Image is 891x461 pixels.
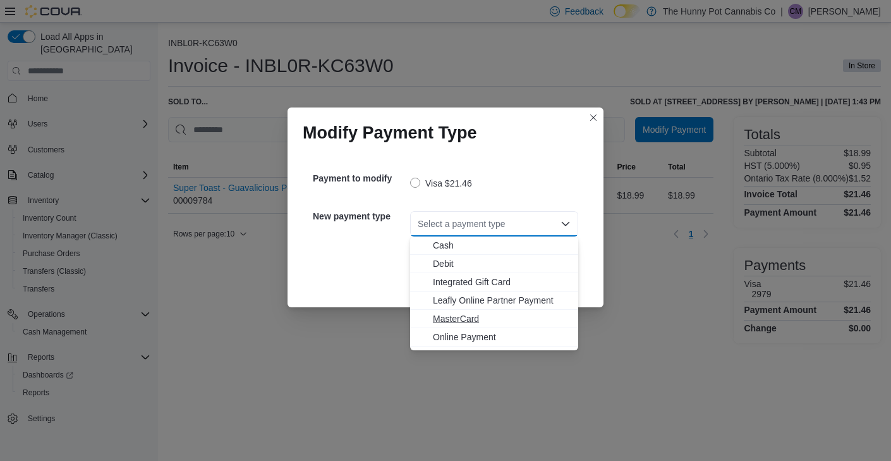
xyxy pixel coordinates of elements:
[410,328,578,347] button: Online Payment
[410,255,578,273] button: Debit
[433,257,571,270] span: Debit
[410,237,578,255] button: Cash
[561,219,571,229] button: Close list of options
[410,292,578,310] button: Leafly Online Partner Payment
[433,294,571,307] span: Leafly Online Partner Payment
[418,216,419,231] input: Accessible screen reader label
[303,123,477,143] h1: Modify Payment Type
[410,237,578,347] div: Choose from the following options
[410,176,472,191] label: Visa $21.46
[313,204,408,229] h5: New payment type
[410,310,578,328] button: MasterCard
[433,276,571,288] span: Integrated Gift Card
[433,239,571,252] span: Cash
[433,331,571,343] span: Online Payment
[410,273,578,292] button: Integrated Gift Card
[433,312,571,325] span: MasterCard
[313,166,408,191] h5: Payment to modify
[586,110,601,125] button: Closes this modal window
